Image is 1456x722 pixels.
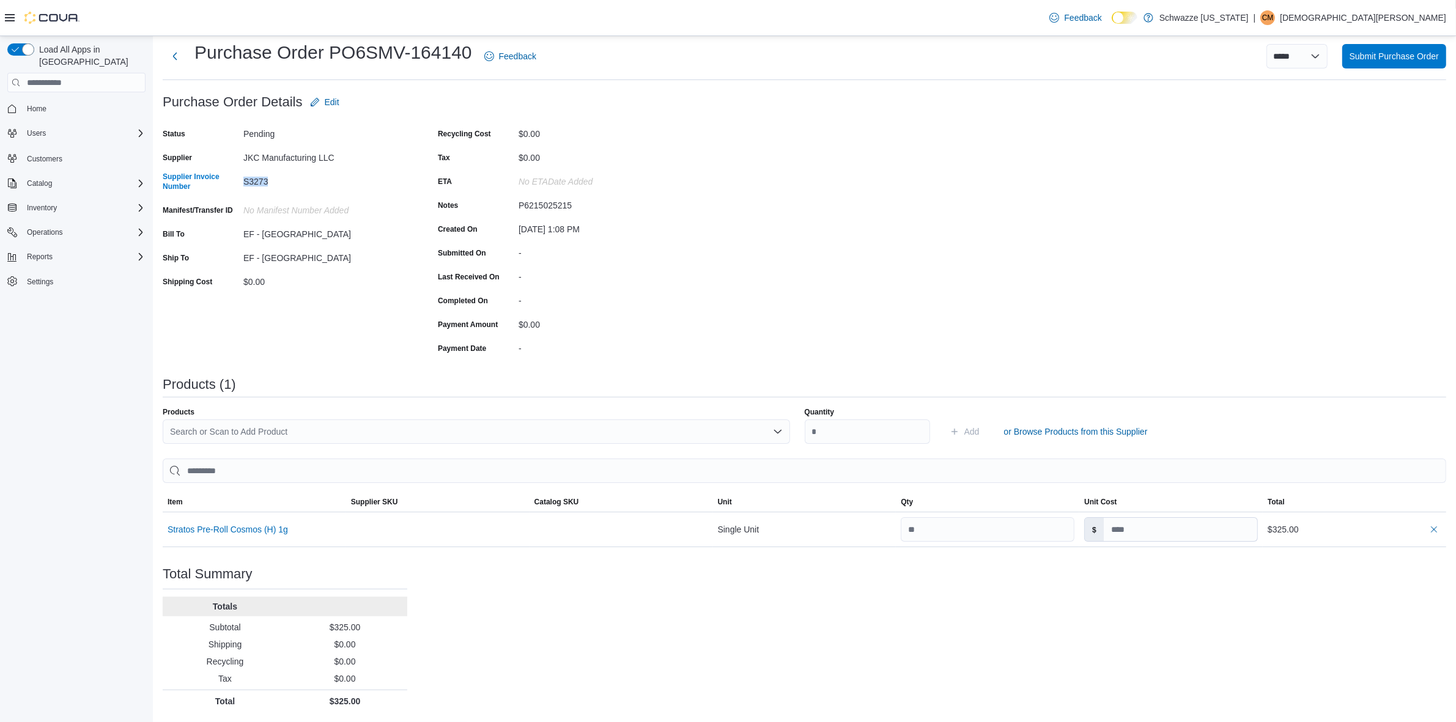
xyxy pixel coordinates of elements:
[163,44,187,68] button: Next
[27,277,53,287] span: Settings
[22,101,146,116] span: Home
[438,153,450,163] label: Tax
[243,124,407,139] div: Pending
[27,128,46,138] span: Users
[163,229,185,239] label: Bill To
[718,497,732,507] span: Unit
[1263,492,1446,512] button: Total
[1350,50,1439,62] span: Submit Purchase Order
[2,100,150,117] button: Home
[22,126,51,141] button: Users
[243,224,407,239] div: EF - [GEOGRAPHIC_DATA]
[1268,522,1441,537] div: $325.00
[519,315,682,330] div: $0.00
[27,203,57,213] span: Inventory
[1085,518,1104,541] label: $
[713,492,896,512] button: Unit
[24,12,79,24] img: Cova
[27,154,62,164] span: Customers
[168,655,283,668] p: Recycling
[27,179,52,188] span: Catalog
[805,407,835,417] label: Quantity
[2,125,150,142] button: Users
[438,177,452,186] label: ETA
[1064,12,1101,24] span: Feedback
[351,497,398,507] span: Supplier SKU
[22,249,57,264] button: Reports
[168,672,283,685] p: Tax
[519,267,682,282] div: -
[1004,425,1148,438] span: or Browse Products from this Supplier
[27,227,63,237] span: Operations
[346,492,530,512] button: Supplier SKU
[168,638,283,650] p: Shipping
[1044,6,1106,30] a: Feedback
[22,201,146,215] span: Inventory
[2,248,150,265] button: Reports
[1084,497,1117,507] span: Unit Cost
[519,196,682,210] div: P6215025215
[163,567,253,581] h3: Total Summary
[2,149,150,167] button: Customers
[163,407,194,417] label: Products
[438,129,491,139] label: Recycling Cost
[479,44,541,68] a: Feedback
[438,248,486,258] label: Submitted On
[519,219,682,234] div: [DATE] 1:08 PM
[1342,44,1446,68] button: Submit Purchase Order
[243,148,407,163] div: JKC Manufacturing LLC
[2,199,150,216] button: Inventory
[438,296,488,306] label: Completed On
[438,320,498,330] label: Payment Amount
[713,517,896,542] div: Single Unit
[1079,492,1263,512] button: Unit Cost
[499,50,536,62] span: Feedback
[438,201,458,210] label: Notes
[22,126,146,141] span: Users
[22,101,51,116] a: Home
[519,124,682,139] div: $0.00
[1254,10,1256,25] p: |
[287,638,402,650] p: $0.00
[1268,497,1285,507] span: Total
[243,201,407,215] div: No Manifest Number added
[519,291,682,306] div: -
[1260,10,1275,25] div: Christian Mueller
[2,224,150,241] button: Operations
[22,176,57,191] button: Catalog
[168,695,283,707] p: Total
[519,339,682,353] div: -
[773,427,783,437] button: Open list of options
[163,277,212,287] label: Shipping Cost
[287,655,402,668] p: $0.00
[163,253,189,263] label: Ship To
[287,672,402,685] p: $0.00
[22,274,58,289] a: Settings
[999,419,1153,444] button: or Browse Products from this Supplier
[2,175,150,192] button: Catalog
[534,497,579,507] span: Catalog SKU
[194,40,472,65] h1: Purchase Order PO6SMV-164140
[7,95,146,322] nav: Complex example
[22,176,146,191] span: Catalog
[163,95,303,109] h3: Purchase Order Details
[287,621,402,633] p: $325.00
[519,243,682,258] div: -
[1159,10,1249,25] p: Schwazze [US_STATE]
[945,419,985,444] button: Add
[22,152,67,166] a: Customers
[22,225,146,240] span: Operations
[168,497,183,507] span: Item
[34,43,146,68] span: Load All Apps in [GEOGRAPHIC_DATA]
[168,600,283,613] p: Totals
[163,172,238,191] label: Supplier Invoice Number
[163,129,185,139] label: Status
[243,172,407,186] div: S3273
[2,273,150,290] button: Settings
[22,150,146,166] span: Customers
[163,205,233,215] label: Manifest/Transfer ID
[22,201,62,215] button: Inventory
[243,272,407,287] div: $0.00
[163,377,236,392] h3: Products (1)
